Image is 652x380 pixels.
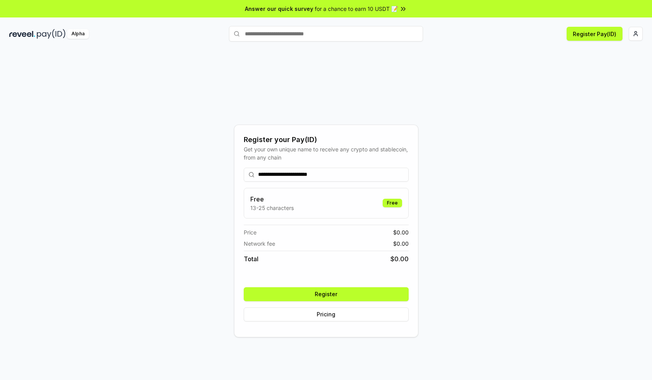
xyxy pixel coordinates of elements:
span: $ 0.00 [393,228,409,236]
img: pay_id [37,29,66,39]
img: reveel_dark [9,29,35,39]
div: Free [383,199,402,207]
span: Price [244,228,257,236]
h3: Free [250,194,294,204]
span: Network fee [244,239,275,248]
span: for a chance to earn 10 USDT 📝 [315,5,398,13]
button: Register [244,287,409,301]
div: Register your Pay(ID) [244,134,409,145]
div: Get your own unique name to receive any crypto and stablecoin, from any chain [244,145,409,161]
p: 13-25 characters [250,204,294,212]
span: Answer our quick survey [245,5,313,13]
span: $ 0.00 [393,239,409,248]
button: Pricing [244,307,409,321]
span: Total [244,254,258,264]
button: Register Pay(ID) [567,27,623,41]
span: $ 0.00 [390,254,409,264]
div: Alpha [67,29,89,39]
